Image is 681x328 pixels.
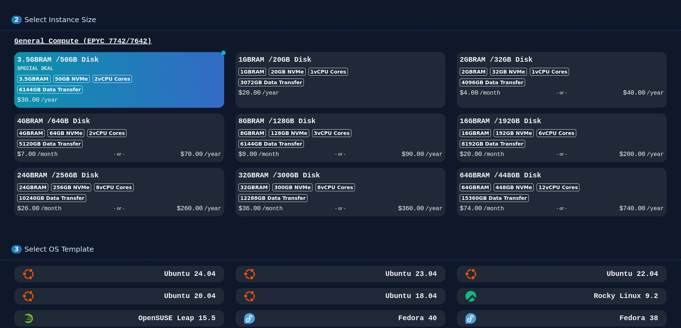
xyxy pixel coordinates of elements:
[17,129,45,137] div: 4GB RAM
[236,288,445,304] button: Ubuntu 18.04Ubuntu 18.04
[41,206,61,212] span: /month
[460,116,664,126] h3: 16GB RAM / 192 GB Disk
[460,79,525,86] div: 4096 GB Data Transfer
[494,183,534,191] div: 448 GB NVMe
[238,171,443,181] h3: 32GB RAM / 300 GB Disk
[25,15,670,24] div: Select Instance Size
[460,129,491,137] div: 16GB RAM
[647,151,664,158] span: /year
[238,116,443,126] h3: 8GB RAM / 128 GB Disk
[592,291,658,301] h3: Rocky Linux 9.2
[17,55,221,65] h3: 3.5GB RAM / 50 GB Disk
[605,269,658,279] h3: Ubuntu 22.04
[25,245,670,254] div: Select OS Template
[14,52,224,108] button: 3.5GBRAM /50GB DiskSPECIAL DEAL3.5GBRAM50GB NVMe2vCPU Cores6144GB Data Transfer$30.00/year
[137,313,216,323] h3: OpenSUSE Leap 15.5
[258,151,279,158] span: /month
[17,171,221,181] h3: 24GB RAM / 256 GB Disk
[14,310,224,327] button: OpenSUSE Leap 15.5 MinimalOpenSUSE Leap 15.5
[397,313,437,323] h3: Fedora 40
[236,113,445,162] button: 8GBRAM /128GB Disk8GBRAM128GB NVMe3vCPU Cores6144GB Data Transfer$9.00/month- or -$90.00/year
[465,269,476,279] img: Ubuntu 22.04
[384,291,437,301] h3: Ubuntu 18.04
[425,206,443,212] span: /year
[460,68,487,76] div: 2GB RAM
[236,52,445,108] button: 1GBRAM /20GB Disk1GBRAM20GB NVMe1vCPU Cores3072GB Data Transfer$20.00/year
[262,206,283,212] span: /month
[236,168,445,216] button: 32GBRAM /300GB Disk32GBRAM300GB NVMe8vCPU Cores12288GB Data Transfer$36.00/month- or -$360.00/year
[53,75,90,83] div: 50 GB NVMe
[17,205,39,212] span: $ 26.00
[23,291,34,302] img: Ubuntu 20.04
[14,168,224,216] button: 24GBRAM /256GB Disk24GBRAM256GB NVMe8vCPU Cores10240GB Data Transfer$26.00/month- or -$260.00/year
[17,151,36,158] span: $ 7.00
[94,183,133,191] div: 8 vCPU Cores
[14,288,224,304] button: Ubuntu 20.04Ubuntu 20.04
[460,183,491,191] div: 64GB RAM
[204,206,221,212] span: /year
[238,79,304,86] div: 3072 GB Data Transfer
[41,97,58,104] span: /year
[17,194,86,202] div: 10240 GB Data Transfer
[17,75,50,83] div: 3.5GB RAM
[460,194,529,202] div: 15360 GB Data Transfer
[238,151,257,158] span: $ 9.00
[530,68,569,76] div: 1 vCPU Cores
[504,149,620,159] div: - or -
[11,245,22,253] div: 3
[238,205,261,212] span: $ 36.00
[425,151,443,158] span: /year
[238,129,266,137] div: 8GB RAM
[457,288,667,304] button: Rocky Linux 9.2Rocky Linux 9.2
[181,151,203,158] span: $ 70.00
[457,310,667,327] button: Fedora 38Fedora 38
[236,266,445,282] button: Ubuntu 23.04Ubuntu 23.04
[14,266,224,282] button: Ubuntu 24.04Ubuntu 24.04
[460,151,482,158] span: $ 20.00
[457,52,667,108] button: 2GBRAM /32GB Disk2GBRAM32GB NVMe1vCPU Cores4096GB Data Transfer$4.00/month- or -$40.00/year
[11,36,670,46] div: General Compute (EPYC 7742/7642)
[647,90,664,96] span: /year
[272,183,312,191] div: 300 GB NVMe
[17,96,39,104] span: $ 30.00
[17,140,83,148] div: 5120 GB Data Transfer
[262,90,279,96] span: /year
[384,269,437,279] h3: Ubuntu 23.04
[236,310,445,327] button: Fedora 40Fedora 40
[460,89,478,96] span: $ 4.00
[177,205,203,212] span: $ 260.00
[315,183,355,191] div: 8 vCPU Cores
[17,116,221,126] h3: 4GB RAM / 64 GB Disk
[402,151,424,158] span: $ 90.00
[457,168,667,216] button: 64GBRAM /448GB Disk64GBRAM448GB NVMe12vCPU Cores15360GB Data Transfer$74.00/month- or -$740.00/year
[398,205,424,212] span: $ 360.00
[11,16,22,24] div: 2
[283,203,398,213] div: - or -
[87,129,127,137] div: 2 vCPU Cores
[17,86,83,94] div: 6144 GB Data Transfer
[48,129,84,137] div: 64 GB NVMe
[480,90,500,96] span: /month
[37,151,58,158] span: /month
[457,113,667,162] button: 16GBRAM /192GB Disk16GBRAM192GB NVMe6vCPU Cores8192GB Data Transfer$20.00/month- or -$200.00/year
[238,89,261,96] span: $ 20.00
[238,55,443,65] h3: 1GB RAM / 20 GB Disk
[23,313,34,324] img: OpenSUSE Leap 15.5 Minimal
[51,183,91,191] div: 256 GB NVMe
[204,151,221,158] span: /year
[483,206,504,212] span: /month
[238,140,304,148] div: 6144 GB Data Transfer
[618,313,658,323] h3: Fedora 38
[244,313,255,324] img: Fedora 40
[537,183,579,191] div: 12 vCPU Cores
[490,68,527,76] div: 32 GB NVMe
[465,291,476,302] img: Rocky Linux 9.2
[244,269,255,279] img: Ubuntu 23.04
[238,183,270,191] div: 32GB RAM
[23,269,34,279] img: Ubuntu 24.04
[269,129,309,137] div: 128 GB NVMe
[465,313,476,324] img: Fedora 38
[620,151,645,158] span: $ 200.00
[504,203,620,213] div: - or -
[460,140,525,148] div: 8192 GB Data Transfer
